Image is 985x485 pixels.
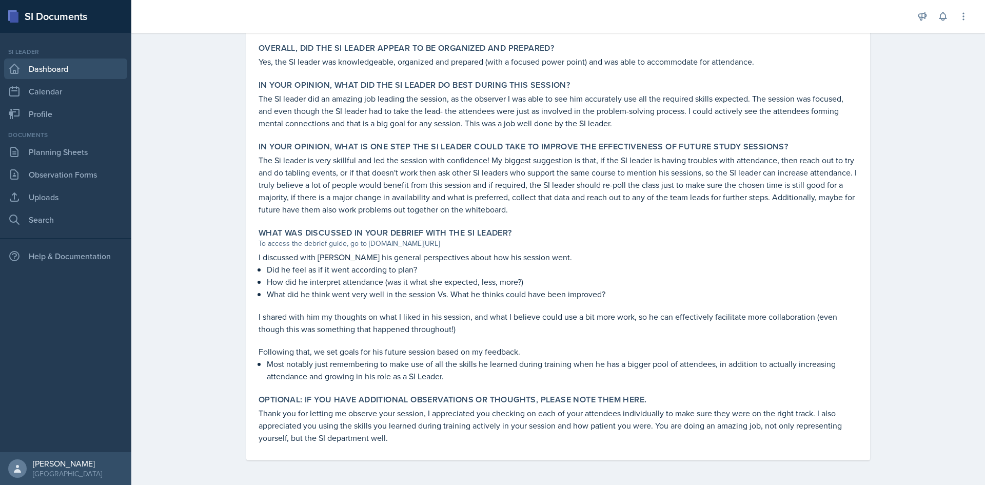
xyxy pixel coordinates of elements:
[4,81,127,102] a: Calendar
[259,55,858,68] p: Yes, the SI leader was knowledgeable, organized and prepared (with a focused power point) and was...
[4,142,127,162] a: Planning Sheets
[259,43,554,53] label: Overall, did the SI Leader appear to be organized and prepared?
[259,80,570,90] label: In your opinion, what did the SI Leader do BEST during this session?
[4,47,127,56] div: Si leader
[259,154,858,216] p: The Si leader is very skillful and led the session with confidence! My biggest suggestion is that...
[259,395,646,405] label: Optional: If you have additional observations or thoughts, please note them here.
[267,276,858,288] p: How did he interpret attendance (was it what she expected, less, more?)
[33,469,102,479] div: [GEOGRAPHIC_DATA]
[4,164,127,185] a: Observation Forms
[259,228,512,238] label: What was discussed in your debrief with the SI Leader?
[259,238,858,249] div: To access the debrief guide, go to [DOMAIN_NAME][URL]
[259,92,858,129] p: The SI leader did an amazing job leading the session, as the observer I was able to see him accur...
[259,251,858,263] p: I discussed with [PERSON_NAME] his general perspectives about how his session went.
[267,288,858,300] p: What did he think went very well in the session Vs. What he thinks could have been improved?
[259,345,858,358] p: Following that, we set goals for his future session based on my feedback.
[4,187,127,207] a: Uploads
[4,130,127,140] div: Documents
[267,263,858,276] p: Did he feel as if it went according to plan?
[33,458,102,469] div: [PERSON_NAME]
[4,104,127,124] a: Profile
[259,407,858,444] p: Thank you for letting me observe your session, I appreciated you checking on each of your attende...
[4,246,127,266] div: Help & Documentation
[259,311,858,335] p: I shared with him my thoughts on what I liked in his session, and what I believe could use a bit ...
[4,209,127,230] a: Search
[267,358,858,382] p: Most notably just remembering to make use of all the skills he learned during training when he ha...
[259,142,788,152] label: In your opinion, what is ONE step the SI Leader could take to improve the effectiveness of future...
[4,59,127,79] a: Dashboard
